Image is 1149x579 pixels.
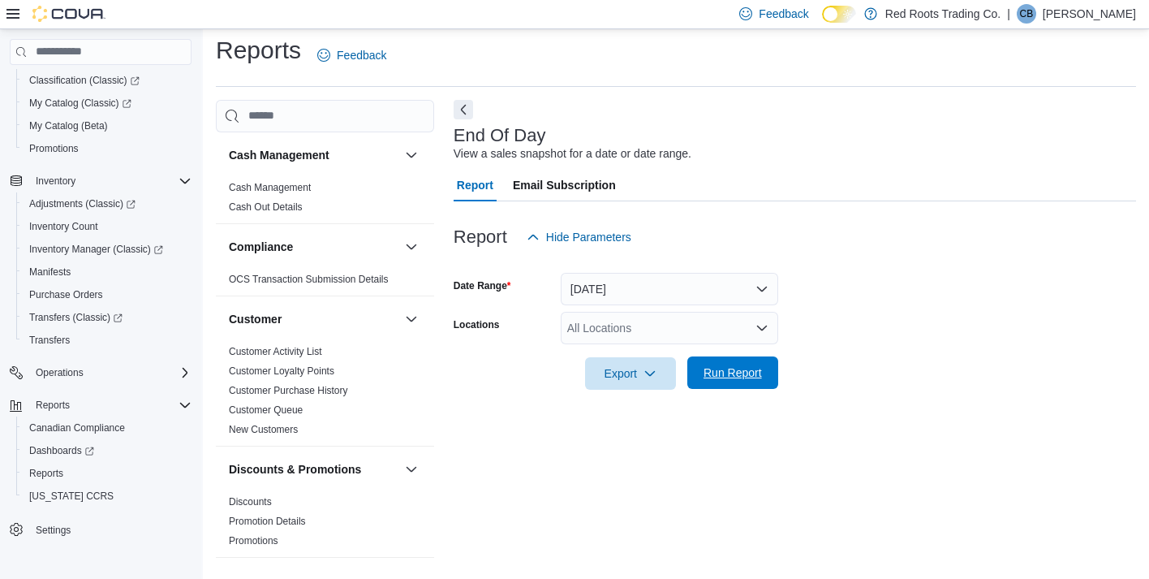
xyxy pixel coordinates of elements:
span: My Catalog (Beta) [23,116,191,136]
span: Dark Mode [822,23,823,24]
h3: End Of Day [454,126,546,145]
span: Settings [29,519,191,539]
button: Hide Parameters [520,221,638,253]
button: Settings [3,517,198,541]
span: Promotion Details [229,515,306,528]
span: Dashboards [23,441,191,460]
button: Operations [3,361,198,384]
span: Customer Loyalty Points [229,365,334,378]
span: Reports [29,395,191,415]
span: Purchase Orders [23,285,191,305]
span: Reports [36,399,70,412]
a: My Catalog (Beta) [23,116,114,136]
button: Discounts & Promotions [229,461,398,477]
span: Washington CCRS [23,486,191,506]
span: New Customers [229,423,298,436]
span: Canadian Compliance [23,418,191,438]
span: My Catalog (Classic) [29,97,131,110]
div: Discounts & Promotions [216,492,434,557]
button: Reports [16,462,198,485]
span: Customer Purchase History [229,384,348,397]
button: Reports [3,394,198,417]
a: Discounts [229,496,272,508]
a: Dashboards [16,439,198,462]
span: Adjustments (Classic) [23,194,191,214]
h3: Customer [229,311,282,327]
a: Classification (Classic) [23,71,146,90]
span: Cash Out Details [229,201,303,214]
a: Transfers (Classic) [23,308,129,327]
h3: Cash Management [229,147,329,163]
span: Manifests [29,266,71,279]
span: Transfers [29,334,70,347]
a: Inventory Count [23,217,105,236]
span: Promotions [23,139,191,158]
span: Email Subscription [513,169,616,201]
input: Dark Mode [822,6,856,23]
button: Inventory [3,170,198,192]
span: Inventory Manager (Classic) [29,243,163,256]
h3: Compliance [229,239,293,255]
span: Operations [36,366,84,379]
a: Purchase Orders [23,285,110,305]
button: Inventory Count [16,215,198,238]
a: [US_STATE] CCRS [23,486,120,506]
span: My Catalog (Classic) [23,93,191,113]
button: Reports [29,395,76,415]
button: Cash Management [229,147,398,163]
span: Discounts [229,495,272,508]
span: Export [595,357,666,390]
button: [DATE] [561,273,778,305]
span: Transfers (Classic) [23,308,191,327]
a: Canadian Compliance [23,418,131,438]
span: Inventory Manager (Classic) [23,240,191,259]
a: My Catalog (Classic) [16,92,198,115]
span: Inventory [36,175,75,188]
button: Open list of options [755,322,768,335]
p: | [1007,4,1010,24]
button: Compliance [229,239,398,255]
span: Feedback [759,6,808,22]
span: Inventory Count [29,220,98,233]
a: Transfers [23,331,76,350]
a: Promotion Details [229,516,306,527]
span: Operations [29,363,191,382]
button: Inventory [29,171,82,191]
button: Customer [229,311,398,327]
a: My Catalog (Classic) [23,93,138,113]
label: Locations [454,318,500,331]
span: Classification (Classic) [23,71,191,90]
span: Inventory Count [23,217,191,236]
div: Cash Management [216,178,434,223]
span: Adjustments (Classic) [29,197,136,210]
a: Promotions [23,139,85,158]
a: Customer Purchase History [229,385,348,396]
div: View a sales snapshot for a date or date range. [454,145,691,162]
span: Reports [23,464,191,483]
a: Classification (Classic) [16,69,198,92]
a: Promotions [229,535,278,547]
span: Transfers (Classic) [29,311,123,324]
a: Cash Management [229,182,311,193]
span: Promotions [229,534,278,547]
a: OCS Transaction Submission Details [229,274,389,285]
span: Canadian Compliance [29,421,125,434]
button: Cash Management [402,145,421,165]
span: Inventory [29,171,191,191]
button: Export [585,357,676,390]
span: OCS Transaction Submission Details [229,273,389,286]
button: Compliance [402,237,421,257]
span: Feedback [337,47,386,63]
button: Operations [29,363,90,382]
a: New Customers [229,424,298,435]
a: Customer Loyalty Points [229,365,334,377]
span: Cash Management [229,181,311,194]
div: Customer [216,342,434,446]
span: CB [1020,4,1034,24]
a: Settings [29,521,77,540]
a: Reports [23,464,70,483]
button: Promotions [16,137,198,160]
span: Reports [29,467,63,480]
span: Report [457,169,493,201]
button: [US_STATE] CCRS [16,485,198,508]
